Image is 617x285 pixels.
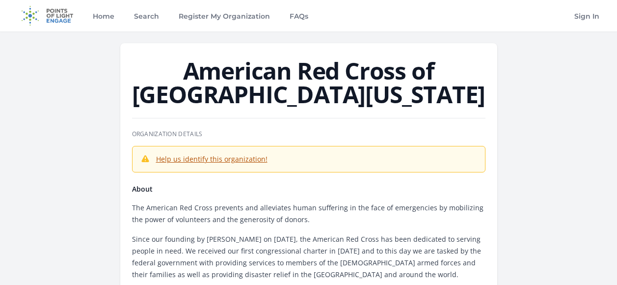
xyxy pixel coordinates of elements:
[132,233,485,281] p: Since our founding by [PERSON_NAME] on [DATE], the American Red Cross has been dedicated to servi...
[132,184,485,194] h4: About
[132,130,485,138] h3: Organization Details
[132,59,485,106] h1: American Red Cross of [GEOGRAPHIC_DATA][US_STATE]
[132,202,485,226] p: The American Red Cross prevents and alleviates human suffering in the face of emergencies by mobi...
[156,154,268,164] a: Help us identify this organization!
